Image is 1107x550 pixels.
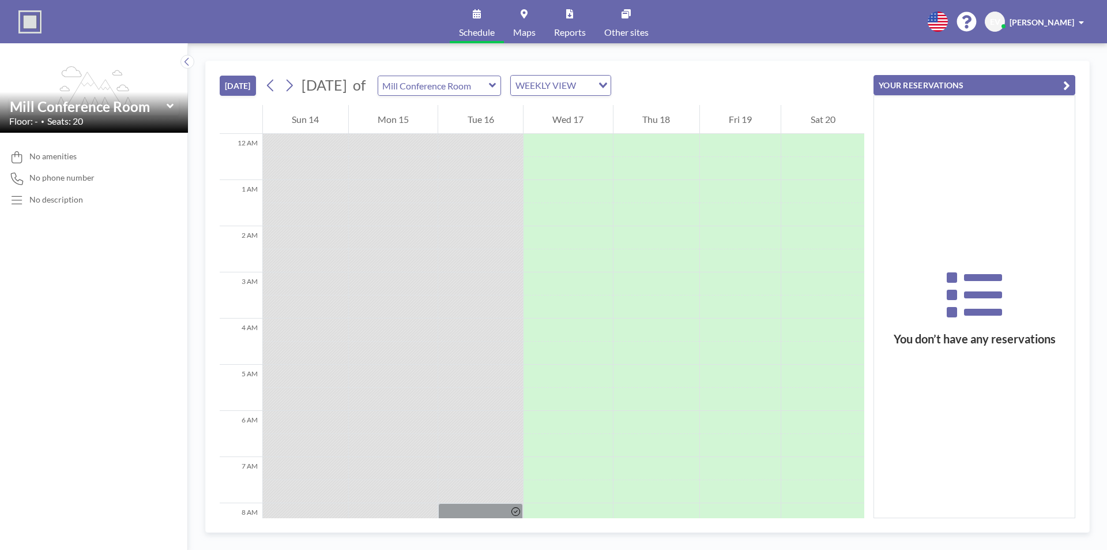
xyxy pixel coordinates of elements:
div: 3 AM [220,272,262,319]
span: Maps [513,28,536,37]
span: • [41,118,44,125]
input: Mill Conference Room [378,76,489,95]
button: [DATE] [220,76,256,96]
span: WEEKLY VIEW [513,78,578,93]
div: Sun 14 [263,105,348,134]
div: Search for option [511,76,611,95]
span: [DATE] [302,76,347,93]
div: Mon 15 [349,105,438,134]
span: No phone number [29,173,95,183]
span: Seats: 20 [47,115,83,127]
div: 12 AM [220,134,262,180]
div: Fri 19 [700,105,781,134]
div: 5 AM [220,365,262,411]
div: 1 AM [220,180,262,226]
button: YOUR RESERVATIONS [873,75,1075,95]
span: No amenities [29,151,77,162]
span: [PERSON_NAME] [1010,17,1074,27]
div: No description [29,194,83,205]
div: Thu 18 [613,105,699,134]
h3: You don’t have any reservations [874,332,1075,346]
div: Sat 20 [781,105,864,134]
span: of [353,76,366,94]
img: organization-logo [18,10,42,33]
div: 7 AM [220,457,262,503]
div: 8 AM [220,503,262,549]
div: Tue 16 [438,105,523,134]
input: Mill Conference Room [10,98,167,115]
span: Other sites [604,28,649,37]
span: EV [990,17,1000,27]
span: Reports [554,28,586,37]
div: 6 AM [220,411,262,457]
input: Search for option [579,78,592,93]
div: 2 AM [220,226,262,272]
span: Floor: - [9,115,38,127]
div: 4 AM [220,319,262,365]
div: Wed 17 [524,105,613,134]
span: Schedule [459,28,495,37]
